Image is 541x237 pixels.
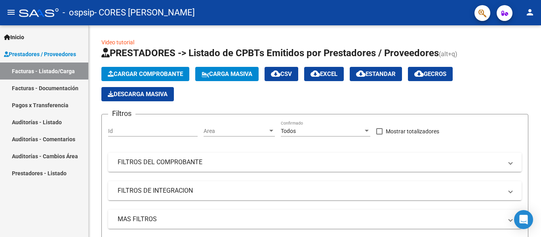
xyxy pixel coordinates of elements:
[514,210,533,229] div: Open Intercom Messenger
[108,153,522,172] mat-expansion-panel-header: FILTROS DEL COMPROBANTE
[101,87,174,101] button: Descarga Masiva
[108,210,522,229] mat-expansion-panel-header: MAS FILTROS
[271,70,292,78] span: CSV
[108,91,168,98] span: Descarga Masiva
[195,67,259,81] button: Carga Masiva
[101,39,134,46] a: Video tutorial
[414,70,446,78] span: Gecros
[101,67,189,81] button: Cargar Comprobante
[108,70,183,78] span: Cargar Comprobante
[63,4,94,21] span: - ospsip
[101,87,174,101] app-download-masive: Descarga masiva de comprobantes (adjuntos)
[439,50,457,58] span: (alt+q)
[118,215,503,224] mat-panel-title: MAS FILTROS
[350,67,402,81] button: Estandar
[108,108,135,119] h3: Filtros
[4,50,76,59] span: Prestadores / Proveedores
[386,127,439,136] span: Mostrar totalizadores
[356,69,366,78] mat-icon: cloud_download
[101,47,439,59] span: PRESTADORES -> Listado de CPBTs Emitidos por Prestadores / Proveedores
[311,70,337,78] span: EXCEL
[356,70,396,78] span: Estandar
[271,69,280,78] mat-icon: cloud_download
[118,186,503,195] mat-panel-title: FILTROS DE INTEGRACION
[525,8,535,17] mat-icon: person
[304,67,344,81] button: EXCEL
[202,70,252,78] span: Carga Masiva
[118,158,503,167] mat-panel-title: FILTROS DEL COMPROBANTE
[6,8,16,17] mat-icon: menu
[4,33,24,42] span: Inicio
[94,4,195,21] span: - CORES [PERSON_NAME]
[108,181,522,200] mat-expansion-panel-header: FILTROS DE INTEGRACION
[281,128,296,134] span: Todos
[414,69,424,78] mat-icon: cloud_download
[204,128,268,135] span: Area
[265,67,298,81] button: CSV
[408,67,453,81] button: Gecros
[311,69,320,78] mat-icon: cloud_download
